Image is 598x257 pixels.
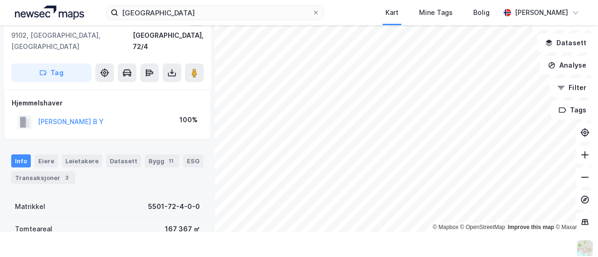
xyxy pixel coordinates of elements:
[183,154,203,167] div: ESG
[515,7,568,18] div: [PERSON_NAME]
[145,154,179,167] div: Bygg
[62,154,102,167] div: Leietakere
[460,224,505,230] a: OpenStreetMap
[106,154,141,167] div: Datasett
[419,7,453,18] div: Mine Tags
[62,173,71,182] div: 3
[15,223,52,235] div: Tomteareal
[179,114,198,125] div: 100%
[540,56,594,75] button: Analyse
[549,78,594,97] button: Filter
[11,171,75,184] div: Transaksjoner
[35,154,58,167] div: Eiere
[133,30,204,52] div: [GEOGRAPHIC_DATA], 72/4
[537,34,594,52] button: Datasett
[551,212,598,257] iframe: Chat Widget
[15,6,84,20] img: logo.a4113a55bc3d86da70a041830d287a7e.svg
[12,97,203,109] div: Hjemmelshaver
[433,224,458,230] a: Mapbox
[11,30,133,52] div: 9102, [GEOGRAPHIC_DATA], [GEOGRAPHIC_DATA]
[11,63,92,82] button: Tag
[508,224,554,230] a: Improve this map
[551,212,598,257] div: Kontrollprogram for chat
[165,223,200,235] div: 167 367 ㎡
[385,7,399,18] div: Kart
[148,201,200,212] div: 5501-72-4-0-0
[166,156,176,166] div: 11
[473,7,490,18] div: Bolig
[551,101,594,119] button: Tags
[11,154,31,167] div: Info
[15,201,45,212] div: Matrikkel
[118,6,312,20] input: Søk på adresse, matrikkel, gårdeiere, leietakere eller personer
